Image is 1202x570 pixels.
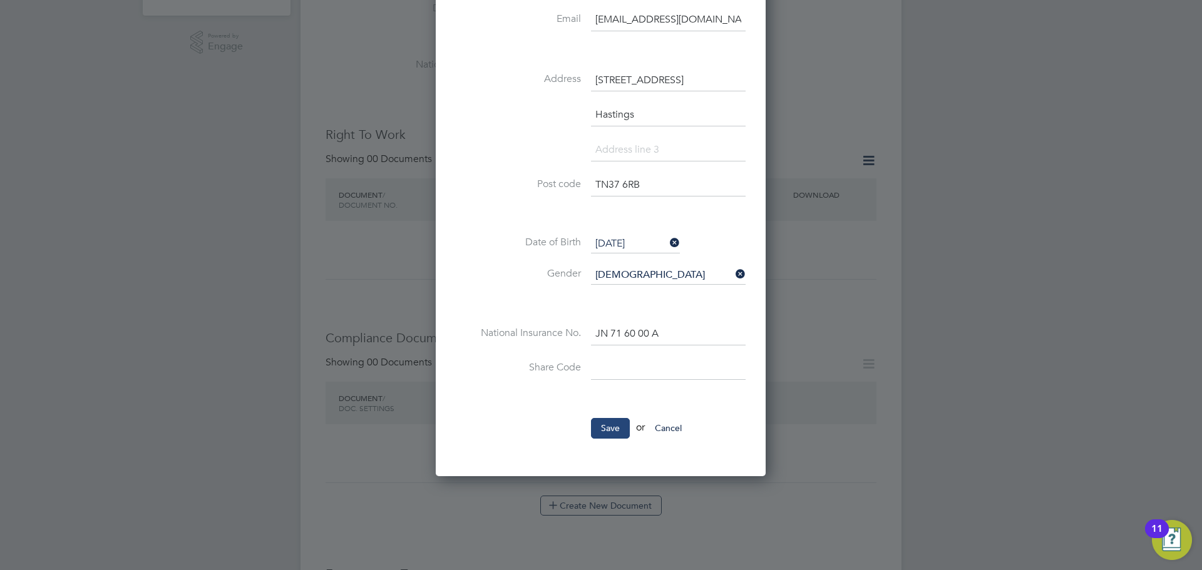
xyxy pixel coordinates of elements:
button: Open Resource Center, 11 new notifications [1152,520,1192,560]
input: Select one [591,235,680,253]
label: Address [456,73,581,86]
li: or [456,418,746,450]
button: Save [591,418,630,438]
div: 11 [1151,529,1163,545]
label: Email [456,13,581,26]
label: Post code [456,178,581,191]
input: Address line 1 [591,69,746,92]
button: Cancel [645,418,692,438]
input: Select one [591,266,746,285]
label: National Insurance No. [456,327,581,340]
input: Address line 3 [591,139,746,161]
label: Gender [456,267,581,280]
label: Date of Birth [456,236,581,249]
input: Address line 2 [591,104,746,126]
label: Share Code [456,361,581,374]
